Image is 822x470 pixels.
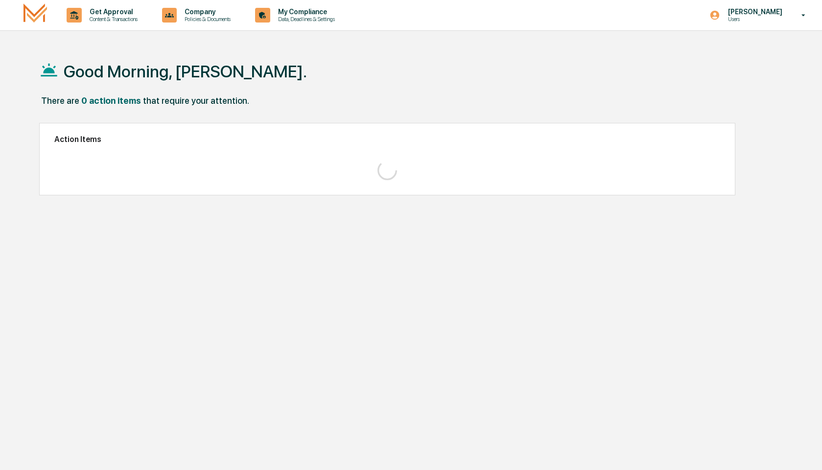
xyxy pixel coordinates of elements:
[82,8,142,16] p: Get Approval
[177,8,235,16] p: Company
[54,135,720,144] h2: Action Items
[177,16,235,23] p: Policies & Documents
[720,16,787,23] p: Users
[82,16,142,23] p: Content & Transactions
[23,3,47,26] img: logo
[41,95,79,106] div: There are
[270,8,340,16] p: My Compliance
[81,95,141,106] div: 0 action items
[143,95,249,106] div: that require your attention.
[720,8,787,16] p: [PERSON_NAME]
[64,62,307,81] h1: Good Morning, [PERSON_NAME].
[270,16,340,23] p: Data, Deadlines & Settings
